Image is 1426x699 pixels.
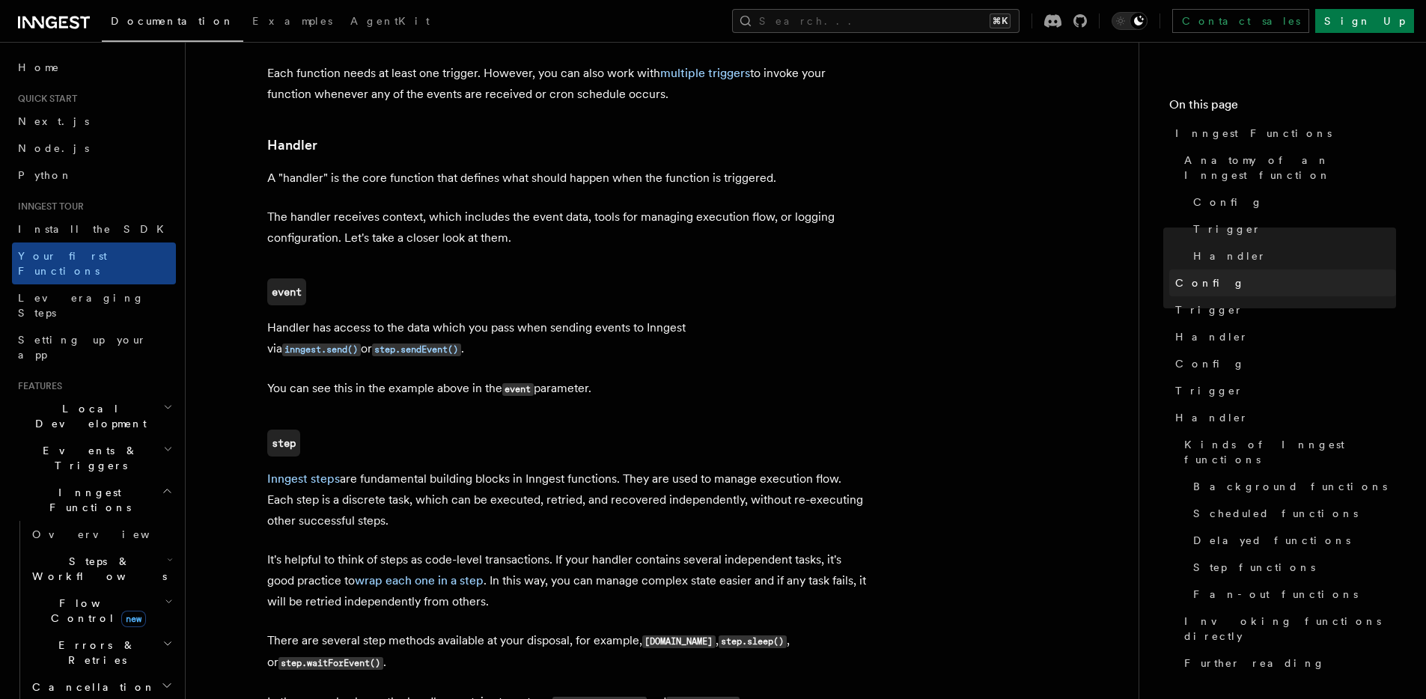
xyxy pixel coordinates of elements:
button: Steps & Workflows [26,548,176,590]
span: Steps & Workflows [26,554,167,584]
a: Config [1187,189,1396,216]
a: Step functions [1187,554,1396,581]
a: Contact sales [1172,9,1309,33]
code: event [502,383,534,396]
button: Search...⌘K [732,9,1020,33]
span: Python [18,169,73,181]
a: Your first Functions [12,242,176,284]
a: Config [1169,269,1396,296]
a: inngest.send() [282,341,361,355]
a: Trigger [1169,377,1396,404]
code: [DOMAIN_NAME] [642,635,716,648]
code: inngest.send() [282,344,361,356]
code: step.waitForEvent() [278,657,383,670]
a: multiple triggers [660,66,750,80]
a: Delayed functions [1187,527,1396,554]
span: Config [1175,356,1245,371]
a: step.sendEvent() [372,341,461,355]
button: Errors & Retries [26,632,176,674]
a: Leveraging Steps [12,284,176,326]
span: Trigger [1175,383,1243,398]
a: Setting up your app [12,326,176,368]
button: Toggle dark mode [1112,12,1148,30]
span: new [121,611,146,627]
p: It's helpful to think of steps as code-level transactions. If your handler contains several indep... [267,549,866,612]
a: Next.js [12,108,176,135]
button: Inngest Functions [12,479,176,521]
span: Inngest tour [12,201,84,213]
span: Features [12,380,62,392]
code: step.sendEvent() [372,344,461,356]
span: Leveraging Steps [18,292,144,319]
span: Delayed functions [1193,533,1350,548]
span: Node.js [18,142,89,154]
a: Scheduled functions [1187,500,1396,527]
a: Invoking functions directly [1178,608,1396,650]
a: Kinds of Inngest functions [1178,431,1396,473]
a: Handler [267,135,317,156]
span: Trigger [1193,222,1261,236]
a: Install the SDK [12,216,176,242]
p: There are several step methods available at your disposal, for example, , , or . [267,630,866,674]
kbd: ⌘K [990,13,1011,28]
a: Background functions [1187,473,1396,500]
a: Handler [1187,242,1396,269]
span: Handler [1175,410,1249,425]
p: A "handler" is the core function that defines what should happen when the function is triggered. [267,168,866,189]
span: Cancellation [26,680,156,695]
button: Events & Triggers [12,437,176,479]
span: Overview [32,528,186,540]
span: Trigger [1175,302,1243,317]
span: Documentation [111,15,234,27]
a: Fan-out functions [1187,581,1396,608]
a: Documentation [102,4,243,42]
a: Sign Up [1315,9,1414,33]
span: Inngest Functions [12,485,162,515]
span: Next.js [18,115,89,127]
a: Config [1169,350,1396,377]
span: Quick start [12,93,77,105]
span: Invoking functions directly [1184,614,1396,644]
a: Inngest Functions [1169,120,1396,147]
a: step [267,430,300,457]
span: Config [1175,275,1245,290]
span: Examples [252,15,332,27]
span: Config [1193,195,1263,210]
span: Local Development [12,401,163,431]
span: Your first Functions [18,250,107,277]
a: Home [12,54,176,81]
p: Handler has access to the data which you pass when sending events to Inngest via or . [267,317,866,360]
p: The handler receives context, which includes the event data, tools for managing execution flow, o... [267,207,866,248]
a: Examples [243,4,341,40]
span: Setting up your app [18,334,147,361]
code: step.sleep() [719,635,787,648]
a: Python [12,162,176,189]
span: Anatomy of an Inngest function [1184,153,1396,183]
button: Local Development [12,395,176,437]
p: Each function needs at least one trigger. However, you can also work with to invoke your function... [267,63,866,105]
span: Step functions [1193,560,1315,575]
span: Install the SDK [18,223,173,235]
a: AgentKit [341,4,439,40]
span: Flow Control [26,596,165,626]
a: Handler [1169,323,1396,350]
a: Anatomy of an Inngest function [1178,147,1396,189]
span: Kinds of Inngest functions [1184,437,1396,467]
a: Further reading [1178,650,1396,677]
span: Inngest Functions [1175,126,1332,141]
h4: On this page [1169,96,1396,120]
a: Inngest steps [267,471,340,486]
span: Fan-out functions [1193,587,1358,602]
a: Handler [1169,404,1396,431]
button: Flow Controlnew [26,590,176,632]
p: You can see this in the example above in the parameter. [267,378,866,400]
a: wrap each one in a step [355,573,484,587]
a: event [267,278,306,305]
a: Overview [26,521,176,548]
span: Further reading [1184,656,1325,671]
span: Scheduled functions [1193,506,1358,521]
span: Home [18,60,60,75]
span: Events & Triggers [12,443,163,473]
a: Trigger [1169,296,1396,323]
